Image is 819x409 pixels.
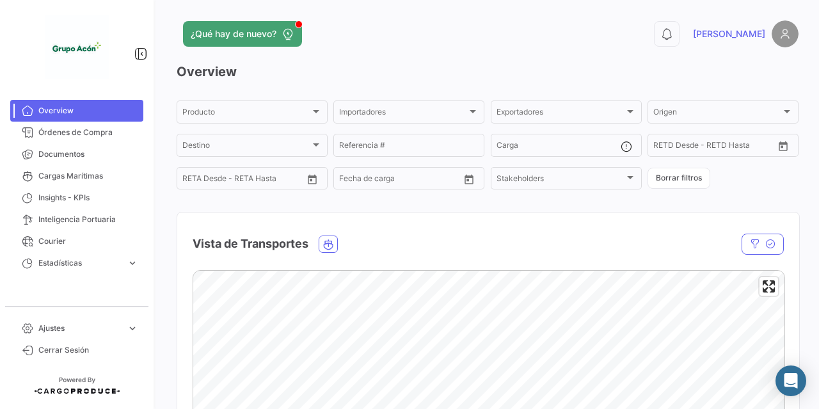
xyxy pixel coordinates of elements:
span: expand_more [127,323,138,334]
span: Overview [38,105,138,116]
a: Insights - KPIs [10,187,143,209]
img: 1f3d66c5-6a2d-4a07-a58d-3a8e9bbc88ff.jpeg [45,15,109,79]
h3: Overview [177,63,799,81]
span: Importadores [339,109,467,118]
button: Borrar filtros [648,168,710,189]
button: Open calendar [303,170,322,189]
a: Órdenes de Compra [10,122,143,143]
button: Ocean [319,236,337,252]
span: expand_more [127,257,138,269]
span: Exportadores [497,109,624,118]
span: Cargas Marítimas [38,170,138,182]
span: Cerrar Sesión [38,344,138,356]
button: ¿Qué hay de nuevo? [183,21,302,47]
span: Órdenes de Compra [38,127,138,138]
a: Documentos [10,143,143,165]
a: Overview [10,100,143,122]
h4: Vista de Transportes [193,235,308,253]
span: Ajustes [38,323,122,334]
input: Desde [182,176,205,185]
span: Destino [182,143,310,152]
a: Inteligencia Portuaria [10,209,143,230]
input: Hasta [214,176,272,185]
span: Insights - KPIs [38,192,138,204]
span: Documentos [38,148,138,160]
input: Desde [653,143,676,152]
button: Open calendar [459,170,479,189]
input: Desde [339,176,362,185]
span: Estadísticas [38,257,122,269]
span: Stakeholders [497,176,624,185]
span: Inteligencia Portuaria [38,214,138,225]
a: Cargas Marítimas [10,165,143,187]
button: Enter fullscreen [759,277,778,296]
span: [PERSON_NAME] [693,28,765,40]
div: Abrir Intercom Messenger [775,365,806,396]
img: placeholder-user.png [772,20,799,47]
button: Open calendar [774,136,793,156]
input: Hasta [371,176,429,185]
span: Producto [182,109,310,118]
span: Courier [38,236,138,247]
input: Hasta [685,143,743,152]
span: Origen [653,109,781,118]
span: ¿Qué hay de nuevo? [191,28,276,40]
a: Courier [10,230,143,252]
